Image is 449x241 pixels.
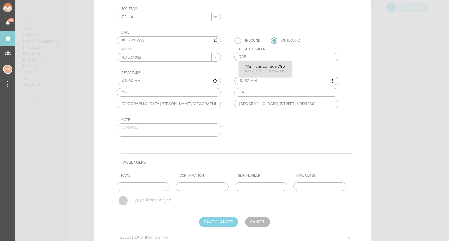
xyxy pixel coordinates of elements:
input: ––:–– –– [117,77,221,85]
input: Airport Address [234,100,339,108]
input: Airport Code [117,88,221,97]
button: . [212,53,221,61]
a: Cancel [245,217,270,227]
div: Outbound [281,37,300,44]
th: Confirmation [177,171,236,180]
p: Add Passenger [134,198,170,204]
input: Select a Team (Required) [117,13,212,21]
div: Inbound [245,37,261,44]
th: Name [119,171,177,180]
p: 11/2 – Air Canada 785 [245,64,285,69]
th: Seat Number [236,171,294,180]
input: Save Changes [199,217,238,227]
button: . [212,13,221,21]
input: ––:–– –– [234,77,339,85]
div: Airline [121,47,221,51]
input: Airport Address [117,100,221,108]
span: 8:00am YYZ [245,70,262,73]
div: For Team [121,7,221,11]
div: Charlie McGinley [3,65,12,74]
span: 10:32am LAX [268,70,285,73]
div: Departure [121,71,221,75]
span: 60 [8,18,14,22]
a: Add Passenger [119,198,170,202]
input: Airport Code [234,88,339,97]
th: Fare Class [294,171,352,180]
div: Flight Number [239,47,339,51]
div: Note [121,118,221,122]
h4: Passengers [121,153,352,171]
div: Date [121,31,221,35]
img: NOMAD [3,3,38,12]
